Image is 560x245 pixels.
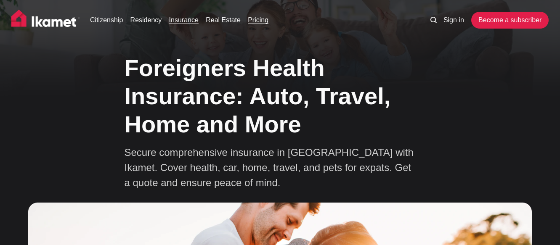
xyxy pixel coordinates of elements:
a: Real Estate [206,15,241,25]
img: Ikamet home [11,10,80,31]
a: Pricing [248,15,268,25]
a: Become a subscriber [471,12,549,29]
a: Residency [130,15,162,25]
a: Insurance [169,15,199,25]
a: Sign in [443,15,464,25]
a: Citizenship [90,15,123,25]
p: Secure comprehensive insurance in [GEOGRAPHIC_DATA] with Ikamet. Cover health, car, home, travel,... [125,145,419,190]
h1: Foreigners Health Insurance: Auto, Travel, Home and More [125,54,436,139]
